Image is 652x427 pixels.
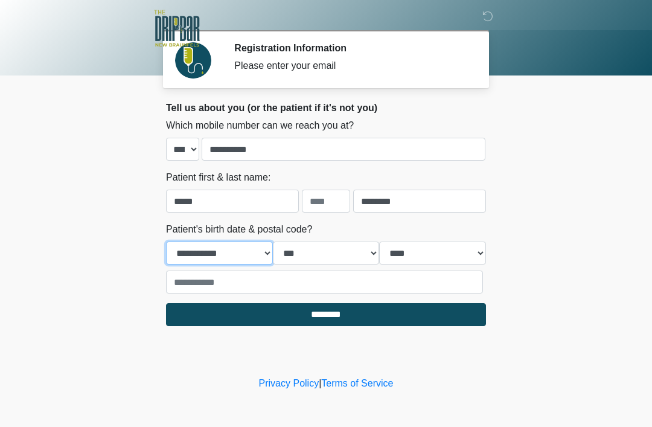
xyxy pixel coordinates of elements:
label: Patient first & last name: [166,170,270,185]
a: Terms of Service [321,378,393,388]
a: Privacy Policy [259,378,319,388]
h2: Tell us about you (or the patient if it's not you) [166,102,486,114]
a: | [319,378,321,388]
label: Patient's birth date & postal code? [166,222,312,237]
img: Agent Avatar [175,42,211,79]
div: Please enter your email [234,59,468,73]
label: Which mobile number can we reach you at? [166,118,354,133]
img: The DRIPBaR - New Braunfels Logo [154,9,200,48]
